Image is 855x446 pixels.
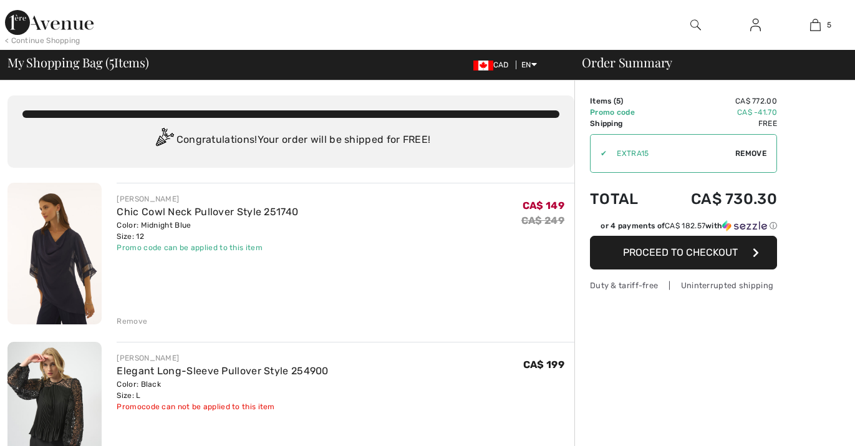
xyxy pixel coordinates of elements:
a: 5 [786,17,844,32]
span: My Shopping Bag ( Items) [7,56,149,69]
td: CA$ 772.00 [657,95,777,107]
div: Color: Black Size: L [117,379,328,401]
div: Promo code can be applied to this item [117,242,298,253]
div: Color: Midnight Blue Size: 12 [117,220,298,242]
span: EN [521,61,537,69]
span: CA$ 199 [523,359,564,371]
td: CA$ -41.70 [657,107,777,118]
img: My Info [750,17,761,32]
a: Elegant Long-Sleeve Pullover Style 254900 [117,365,328,377]
td: Free [657,118,777,129]
img: search the website [690,17,701,32]
span: Proceed to Checkout [623,246,738,258]
img: Sezzle [722,220,767,231]
button: Proceed to Checkout [590,236,777,269]
img: Canadian Dollar [473,61,493,70]
a: Chic Cowl Neck Pullover Style 251740 [117,206,298,218]
span: CAD [473,61,514,69]
div: Congratulations! Your order will be shipped for FREE! [22,128,559,153]
div: Promocode can not be applied to this item [117,401,328,412]
span: 5 [827,19,831,31]
input: Promo code [607,135,735,172]
div: Remove [117,316,147,327]
img: 1ère Avenue [5,10,94,35]
div: [PERSON_NAME] [117,193,298,205]
div: [PERSON_NAME] [117,352,328,364]
td: Items ( ) [590,95,657,107]
td: Shipping [590,118,657,129]
span: Remove [735,148,766,159]
s: CA$ 249 [521,215,564,226]
span: 5 [616,97,621,105]
img: Chic Cowl Neck Pullover Style 251740 [7,183,102,324]
div: Order Summary [567,56,848,69]
div: ✔ [591,148,607,159]
a: Sign In [740,17,771,33]
span: CA$ 149 [523,200,564,211]
div: or 4 payments of with [601,220,777,231]
td: CA$ 730.30 [657,178,777,220]
div: Duty & tariff-free | Uninterrupted shipping [590,279,777,291]
img: My Bag [810,17,821,32]
td: Total [590,178,657,220]
img: Congratulation2.svg [152,128,176,153]
div: < Continue Shopping [5,35,80,46]
span: CA$ 182.57 [665,221,705,230]
span: 5 [109,53,114,69]
td: Promo code [590,107,657,118]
